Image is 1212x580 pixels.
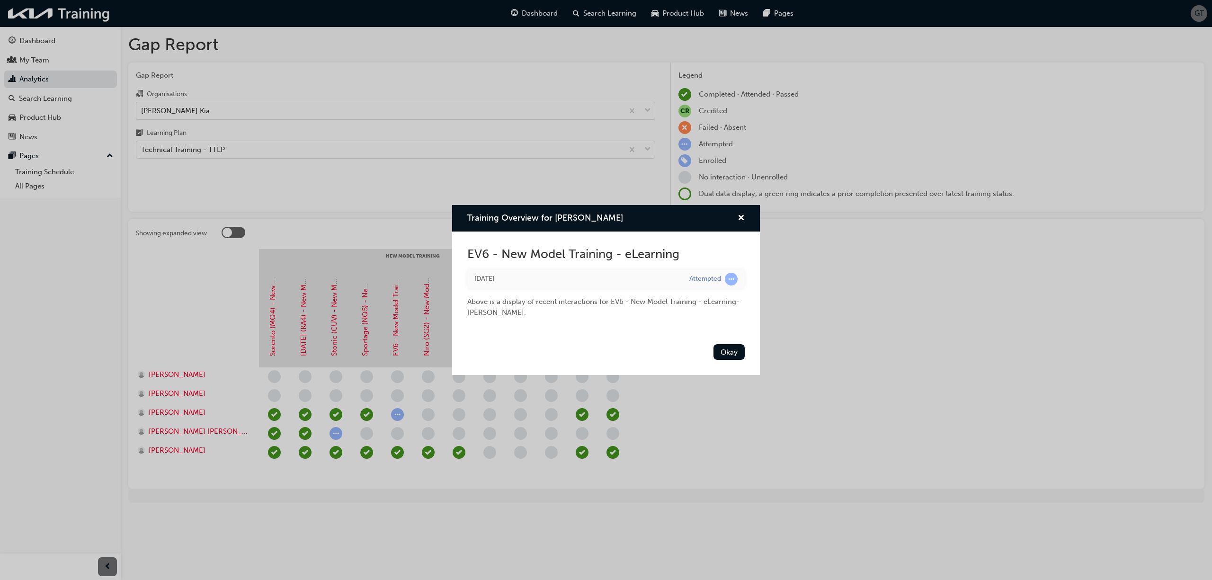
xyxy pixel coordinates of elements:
button: Okay [713,344,745,360]
h2: EV6 - New Model Training - eLearning [467,247,745,262]
span: learningRecordVerb_ATTEMPT-icon [725,273,738,286]
span: Training Overview for [PERSON_NAME] [467,213,623,223]
div: Training Overview for Jhon Torres [452,205,760,375]
div: Attempted [689,275,721,284]
button: cross-icon [738,213,745,224]
div: Wed Aug 27 2025 21:16:27 GMT+1000 (Australian Eastern Standard Time) [474,274,675,285]
span: cross-icon [738,214,745,223]
div: Above is a display of recent interactions for EV6 - New Model Training - eLearning - [PERSON_NAME] . [467,289,745,318]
